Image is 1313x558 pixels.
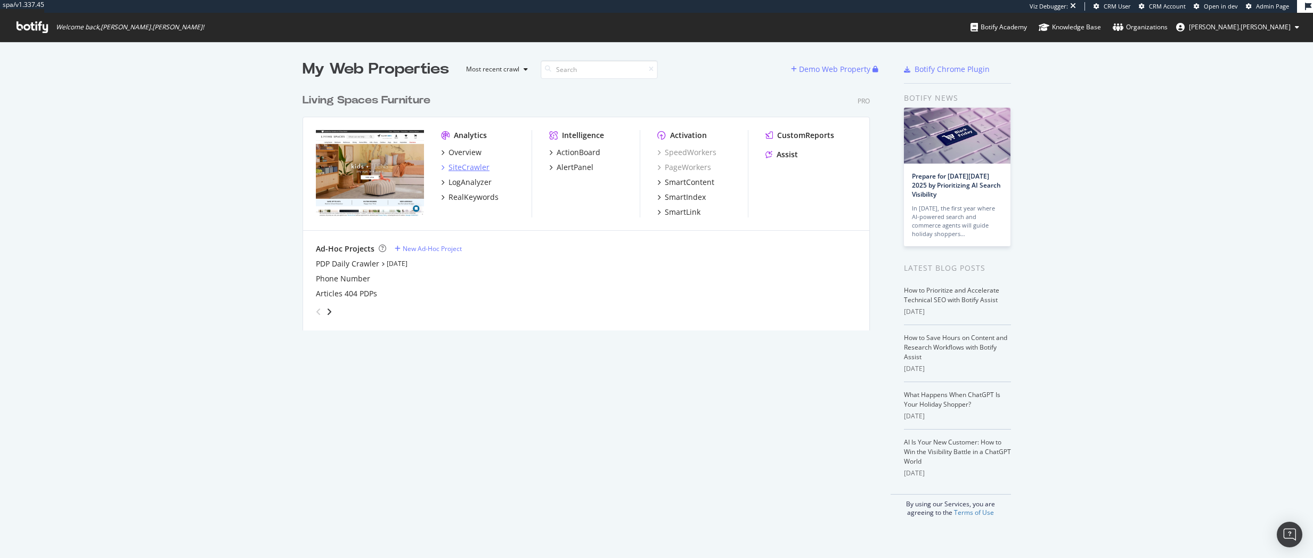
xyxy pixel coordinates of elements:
a: LogAnalyzer [441,177,492,188]
div: By using our Services, you are agreeing to the [891,494,1011,517]
a: Assist [765,149,798,160]
div: Latest Blog Posts [904,262,1011,274]
span: laura.giuliari [1189,22,1291,31]
div: ActionBoard [557,147,600,158]
span: Admin Page [1256,2,1289,10]
div: Activation [670,130,707,141]
span: Welcome back, [PERSON_NAME].[PERSON_NAME] ! [56,23,204,31]
a: What Happens When ChatGPT Is Your Holiday Shopper? [904,390,1000,409]
a: Terms of Use [954,508,994,517]
a: How to Save Hours on Content and Research Workflows with Botify Assist [904,333,1007,361]
a: [DATE] [387,259,407,268]
div: Intelligence [562,130,604,141]
div: AlertPanel [557,162,593,173]
div: New Ad-Hoc Project [403,244,462,253]
a: CustomReports [765,130,834,141]
div: Assist [777,149,798,160]
div: [DATE] [904,468,1011,478]
div: Viz Debugger: [1030,2,1068,11]
img: livingspaces.com [316,130,424,216]
a: How to Prioritize and Accelerate Technical SEO with Botify Assist [904,286,999,304]
div: SiteCrawler [448,162,490,173]
a: AlertPanel [549,162,593,173]
span: CRM Account [1149,2,1186,10]
div: Organizations [1113,22,1168,33]
a: SiteCrawler [441,162,490,173]
div: [DATE] [904,411,1011,421]
div: angle-right [325,306,333,317]
div: [DATE] [904,307,1011,317]
div: Analytics [454,130,487,141]
a: Organizations [1113,13,1168,42]
div: [DATE] [904,364,1011,374]
div: CustomReports [777,130,834,141]
div: Open Intercom Messenger [1277,522,1302,547]
div: LogAnalyzer [448,177,492,188]
div: SmartContent [665,177,714,188]
a: Demo Web Property [791,64,872,74]
div: Most recent crawl [466,66,519,72]
a: CRM User [1094,2,1131,11]
div: grid [303,80,878,330]
div: Knowledge Base [1039,22,1101,33]
div: Ad-Hoc Projects [316,244,374,254]
a: SmartLink [657,207,700,217]
a: Knowledge Base [1039,13,1101,42]
a: Admin Page [1246,2,1289,11]
a: Prepare for [DATE][DATE] 2025 by Prioritizing AI Search Visibility [912,172,1001,199]
a: SmartContent [657,177,714,188]
img: Prepare for Black Friday 2025 by Prioritizing AI Search Visibility [904,108,1010,164]
a: Botify Academy [971,13,1027,42]
div: Botify news [904,92,1011,104]
a: Articles 404 PDPs [316,288,377,299]
span: Open in dev [1204,2,1238,10]
button: Demo Web Property [791,61,872,78]
div: Pro [858,96,870,106]
a: CRM Account [1139,2,1186,11]
div: Overview [448,147,482,158]
div: In [DATE], the first year where AI-powered search and commerce agents will guide holiday shoppers… [912,204,1002,238]
div: SmartIndex [665,192,706,203]
a: PageWorkers [657,162,711,173]
a: New Ad-Hoc Project [395,244,462,253]
div: Demo Web Property [799,64,870,75]
a: Overview [441,147,482,158]
a: SmartIndex [657,192,706,203]
a: Open in dev [1194,2,1238,11]
a: RealKeywords [441,192,499,203]
a: AI Is Your New Customer: How to Win the Visibility Battle in a ChatGPT World [904,438,1011,466]
div: angle-left [312,303,325,320]
button: Most recent crawl [458,61,532,78]
div: Botify Chrome Plugin [915,64,990,75]
span: CRM User [1104,2,1131,10]
div: SmartLink [665,207,700,217]
a: ActionBoard [549,147,600,158]
div: My Web Properties [303,59,449,80]
div: RealKeywords [448,192,499,203]
a: Living Spaces Furniture [303,93,435,108]
input: Search [541,60,658,79]
a: Botify Chrome Plugin [904,64,990,75]
button: [PERSON_NAME].[PERSON_NAME] [1168,19,1308,36]
div: Living Spaces Furniture [303,93,430,108]
a: PDP Daily Crawler [316,258,379,269]
a: Phone Number [316,273,370,284]
a: SpeedWorkers [657,147,716,158]
div: Botify Academy [971,22,1027,33]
